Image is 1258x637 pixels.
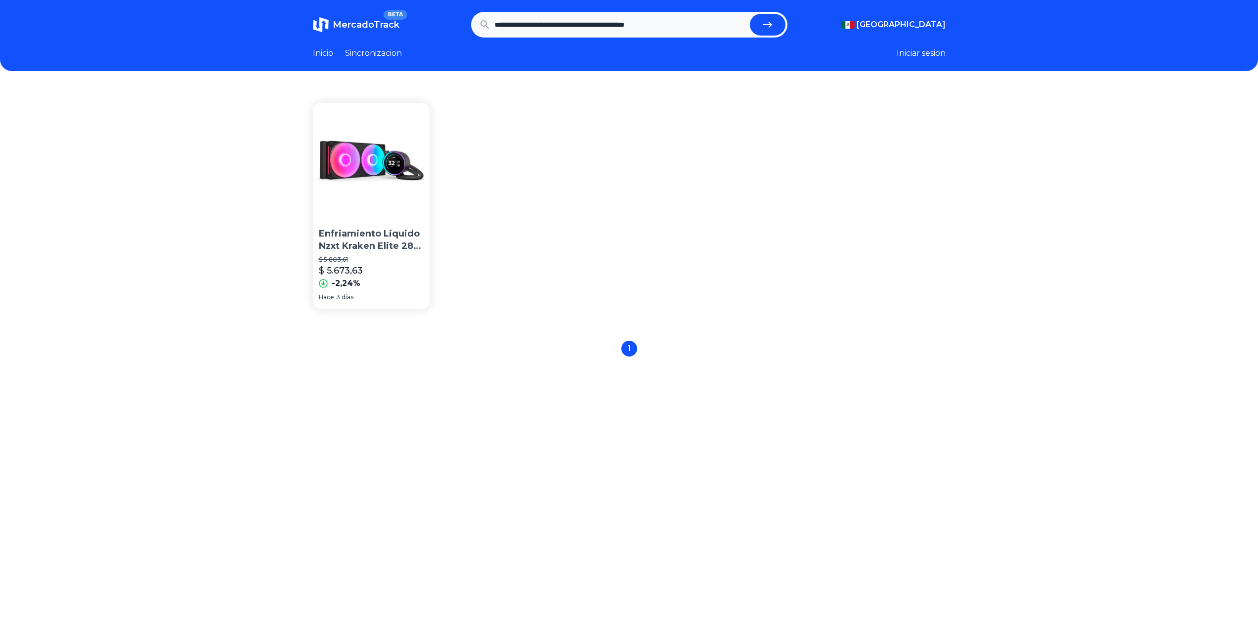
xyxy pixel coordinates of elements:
[336,293,353,301] span: 3 días
[332,278,360,289] p: -2,24%
[313,103,430,309] a: Enfriamiento Liquido Nzxt Kraken Elite 280 Rgb NegroEnfriamiento Liquido Nzxt Kraken Elite 280 Rg...
[319,228,424,252] p: Enfriamiento Liquido Nzxt Kraken Elite 280 Rgb Negro
[313,17,399,33] a: MercadoTrackBETA
[313,17,329,33] img: MercadoTrack
[897,47,946,59] button: Iniciar sesion
[841,21,855,29] img: Mexico
[319,256,424,264] p: $ 5.803,61
[313,47,333,59] a: Inicio
[319,264,363,278] p: $ 5.673,63
[857,19,946,31] span: [GEOGRAPHIC_DATA]
[333,19,399,30] span: MercadoTrack
[313,103,430,220] img: Enfriamiento Liquido Nzxt Kraken Elite 280 Rgb Negro
[319,293,334,301] span: Hace
[345,47,402,59] a: Sincronizacion
[384,10,407,20] span: BETA
[841,19,946,31] button: [GEOGRAPHIC_DATA]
